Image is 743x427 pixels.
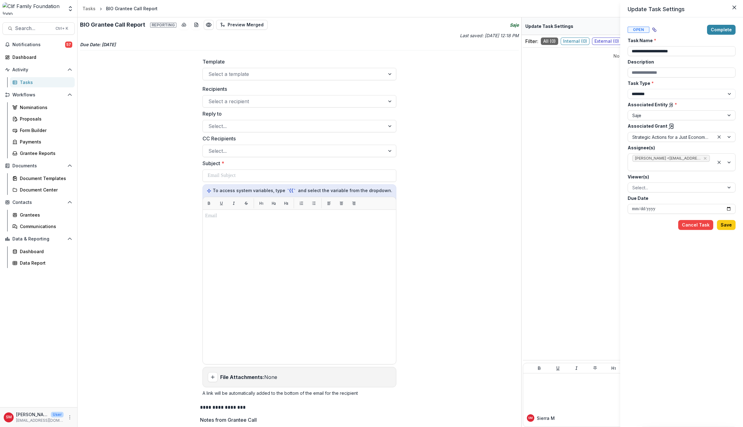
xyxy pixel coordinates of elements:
div: Remove Sierra Martinez <sierra@cliffamilyfoundation.org> (sierra@cliffamilyfoundation.org) [703,155,708,161]
label: Assignee(s) [628,144,732,151]
button: Complete [707,25,736,35]
label: Associated Grant [628,123,732,130]
label: Task Type [628,80,732,86]
button: Close [729,2,739,12]
button: Save [717,220,736,230]
label: Description [628,59,732,65]
label: Viewer(s) [628,174,732,180]
label: Task Name [628,37,732,44]
div: Clear selected options [715,133,723,141]
label: Associated Entity [628,101,732,108]
button: Cancel Task [678,220,713,230]
button: View dependent tasks [649,25,659,35]
span: Open [628,27,649,33]
span: [PERSON_NAME] <[EMAIL_ADDRESS][DOMAIN_NAME]> ([EMAIL_ADDRESS][DOMAIN_NAME]) [635,156,701,161]
div: Clear selected options [715,159,723,166]
label: Due Date [628,195,732,201]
